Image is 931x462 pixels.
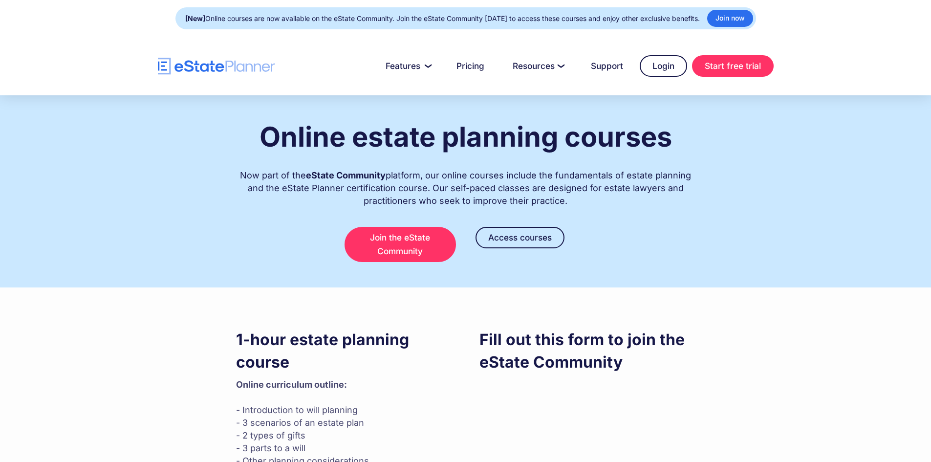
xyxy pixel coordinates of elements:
[445,56,496,76] a: Pricing
[185,12,700,25] div: Online courses are now available on the eState Community. Join the eState Community [DATE] to acc...
[236,329,452,374] h3: 1-hour estate planning course
[306,170,386,180] strong: eState Community
[236,379,347,390] strong: Online curriculum outline: ‍
[579,56,635,76] a: Support
[260,122,672,152] h1: Online estate planning courses
[236,159,695,207] div: Now part of the platform, our online courses include the fundamentals of estate planning and the ...
[185,14,205,22] strong: [New]
[476,227,564,248] a: Access courses
[345,227,456,262] a: Join the eState Community
[479,329,695,374] h3: Fill out this form to join the eState Community
[692,55,774,77] a: Start free trial
[640,55,687,77] a: Login
[374,56,440,76] a: Features
[707,10,753,27] a: Join now
[158,58,275,75] a: home
[501,56,574,76] a: Resources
